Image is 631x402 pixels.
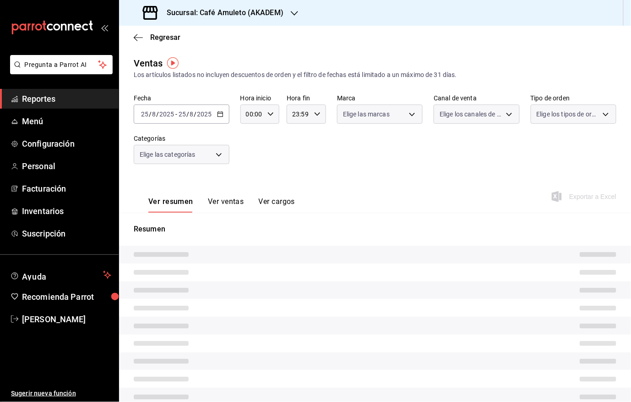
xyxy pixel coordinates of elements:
span: Elige las categorías [140,150,196,159]
span: Configuración [22,138,111,150]
span: Ayuda [22,270,99,281]
span: Reportes [22,93,111,105]
label: Tipo de orden [531,95,616,102]
span: / [194,110,197,118]
button: Ver cargos [259,197,295,213]
label: Hora fin [287,95,326,102]
label: Hora inicio [240,95,280,102]
span: / [149,110,152,118]
span: Recomienda Parrot [22,291,111,303]
a: Pregunta a Parrot AI [6,66,113,76]
button: open_drawer_menu [101,24,108,31]
label: Marca [337,95,423,102]
span: Personal [22,160,111,172]
button: Regresar [134,33,180,42]
span: / [156,110,159,118]
button: Pregunta a Parrot AI [10,55,113,74]
span: Elige las marcas [343,110,390,119]
span: Inventarios [22,205,111,217]
div: Los artículos listados no incluyen descuentos de orden y el filtro de fechas está limitado a un m... [134,70,616,80]
span: Sugerir nueva función [11,389,111,398]
input: -- [141,110,149,118]
img: Tooltip marker [167,57,179,69]
div: navigation tabs [148,197,295,213]
span: - [175,110,177,118]
input: -- [190,110,194,118]
label: Categorías [134,136,229,142]
input: ---- [197,110,212,118]
label: Fecha [134,95,229,102]
input: ---- [159,110,174,118]
span: Menú [22,115,111,127]
button: Ver ventas [208,197,244,213]
input: -- [152,110,156,118]
label: Canal de venta [434,95,519,102]
input: -- [178,110,186,118]
button: Ver resumen [148,197,193,213]
span: Suscripción [22,227,111,240]
span: Regresar [150,33,180,42]
span: Pregunta a Parrot AI [25,60,98,70]
p: Resumen [134,224,616,235]
span: / [186,110,189,118]
span: [PERSON_NAME] [22,313,111,325]
div: Ventas [134,56,163,70]
span: Elige los tipos de orden [537,110,599,119]
span: Facturación [22,182,111,195]
h3: Sucursal: Café Amuleto (AKADEM) [159,7,283,18]
span: Elige los canales de venta [440,110,502,119]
